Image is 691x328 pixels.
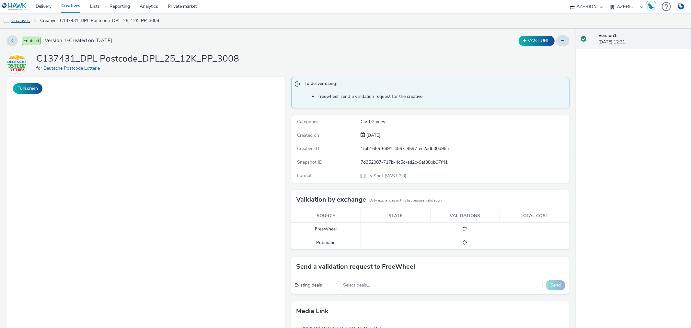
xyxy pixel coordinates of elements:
[3,18,10,24] img: tv
[291,236,361,249] td: Pubmatic
[646,1,659,12] a: Hawk Academy
[367,173,406,179] span: Tv Spot (VAST 2.0)
[365,132,380,139] div: Creation 15 August 2024, 12:21
[317,93,566,100] li: Freewheel: send a validation request for the creative
[361,146,569,152] div: 1fab1666-6891-4067-9597-ee2adb00d98a
[297,119,318,125] span: Categories
[519,36,555,46] button: VAST URL
[343,283,370,288] span: Select deals...
[6,60,30,66] a: Deutsche Postcode Lotterie
[361,209,430,223] th: State
[297,159,322,165] span: Snapshot ID
[676,1,686,12] img: Account DE
[22,37,41,45] span: Enabled
[500,209,570,223] th: Total cost
[296,262,415,272] h3: Send a validation request to FreeWheel
[2,3,27,11] img: undefined Logo
[13,83,42,94] button: Fullscreen
[296,195,366,205] h3: Validation by exchange
[291,223,361,236] td: FreeWheel
[305,80,563,89] span: To deliver using:
[297,172,312,179] span: Format
[546,280,565,290] button: Send
[598,32,686,46] div: [DATE] 12:21
[294,282,335,288] div: Existing deals
[297,132,319,138] span: Created on
[369,198,442,203] small: Only exchanges in this list require validation
[430,209,500,223] th: Validations
[36,65,43,71] span: for
[646,1,656,12] img: Hawk Academy
[37,13,162,29] a: Creative : C137431_DPL Postcode_DPL_25_12K_PP_3008
[43,65,102,71] a: Deutsche Postcode Lotterie
[361,159,569,166] div: 7d352007-717b-4c5c-ad2c-9af38bb97f41
[296,306,328,316] h3: Media link
[517,36,556,46] div: Duplicate the creative as a VAST URL
[291,209,361,223] th: Source
[365,132,380,138] span: [DATE]
[45,37,112,44] span: Version 1 - Created on [DATE]
[7,54,26,73] img: Deutsche Postcode Lotterie
[361,119,569,125] div: Card Games
[36,53,239,65] h1: C137431_DPL Postcode_DPL_25_12K_PP_3008
[598,32,616,39] strong: Version 1
[297,146,319,152] span: Creative ID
